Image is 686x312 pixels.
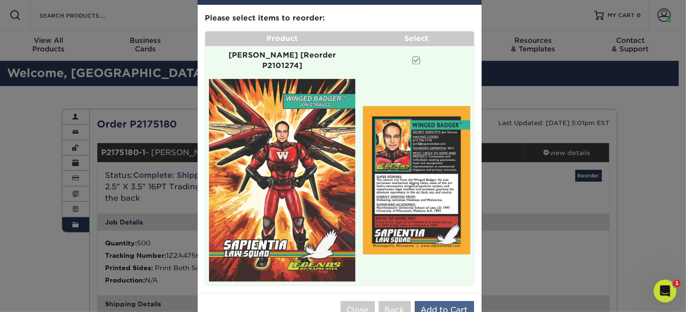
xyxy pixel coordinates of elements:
[654,280,676,302] iframe: Intercom live chat
[205,13,325,22] strong: Please select items to reorder:
[267,34,298,43] strong: Product
[229,50,336,70] strong: [PERSON_NAME] [Reorder P2101274]
[363,106,470,254] img: primo-8905-59afa30b451bc
[209,79,356,282] img: primo-4067-59afa30b4351e
[404,34,429,43] strong: Select
[673,280,681,287] span: 1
